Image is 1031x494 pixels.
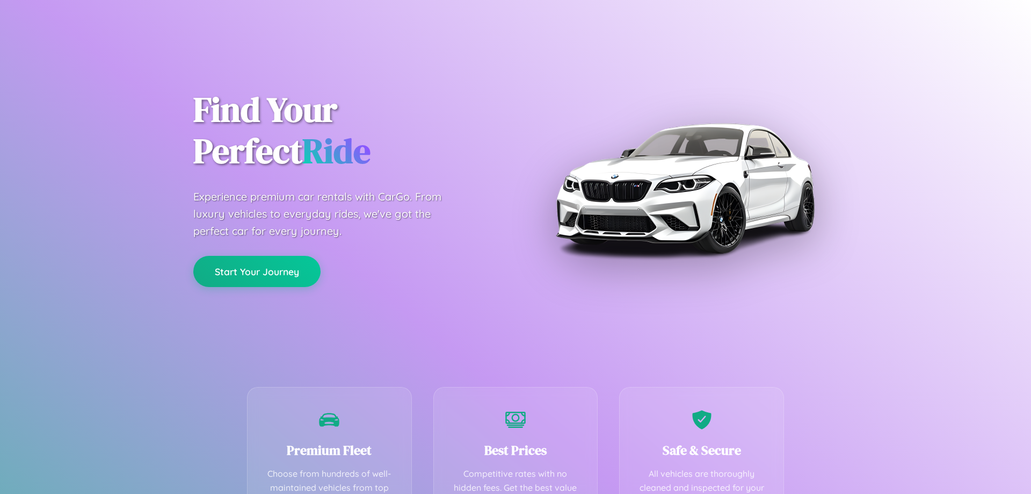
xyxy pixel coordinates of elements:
[193,188,462,240] p: Experience premium car rentals with CarGo. From luxury vehicles to everyday rides, we've got the ...
[193,256,321,287] button: Start Your Journey
[193,89,499,172] h1: Find Your Perfect
[636,441,767,459] h3: Safe & Secure
[550,54,819,323] img: Premium BMW car rental vehicle
[450,441,582,459] h3: Best Prices
[302,127,371,174] span: Ride
[264,441,395,459] h3: Premium Fleet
